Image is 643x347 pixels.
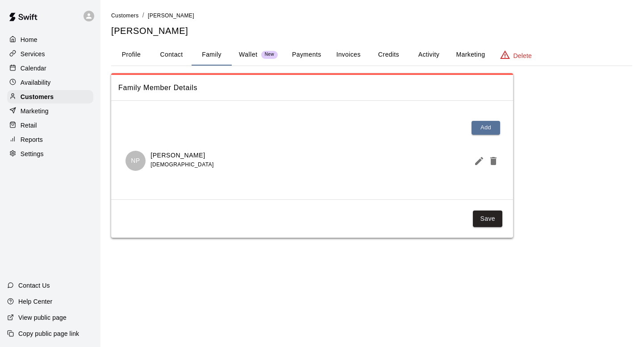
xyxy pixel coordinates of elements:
[484,152,499,170] button: Delete
[18,329,79,338] p: Copy public page link
[261,52,278,58] span: New
[131,156,140,165] p: NP
[7,90,93,103] a: Customers
[7,33,93,46] a: Home
[21,78,51,87] p: Availability
[192,44,232,66] button: Family
[21,64,46,73] p: Calendar
[7,104,93,118] a: Marketing
[111,12,139,19] a: Customers
[21,92,54,101] p: Customers
[328,44,368,66] button: Invoices
[18,281,50,290] p: Contact Us
[18,313,67,322] p: View public page
[142,11,144,20] li: /
[111,25,632,37] h5: [PERSON_NAME]
[7,76,93,89] a: Availability
[111,44,151,66] button: Profile
[111,11,632,21] nav: breadcrumb
[7,147,93,161] a: Settings
[7,133,93,146] a: Reports
[21,121,37,130] p: Retail
[472,121,500,135] button: Add
[150,151,213,160] p: [PERSON_NAME]
[7,47,93,61] a: Services
[239,50,258,59] p: Wallet
[285,44,328,66] button: Payments
[21,107,49,116] p: Marketing
[514,51,532,60] p: Delete
[21,135,43,144] p: Reports
[125,151,146,171] div: Noah Parker
[368,44,409,66] button: Credits
[21,149,44,158] p: Settings
[21,50,45,58] p: Services
[409,44,449,66] button: Activity
[18,297,52,306] p: Help Center
[7,119,93,132] a: Retail
[473,211,502,227] button: Save
[150,161,213,168] span: [DEMOGRAPHIC_DATA]
[151,44,192,66] button: Contact
[118,82,506,94] span: Family Member Details
[449,44,492,66] button: Marketing
[470,152,484,170] button: Edit Member
[148,12,194,19] span: [PERSON_NAME]
[111,44,632,66] div: basic tabs example
[7,62,93,75] a: Calendar
[21,35,38,44] p: Home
